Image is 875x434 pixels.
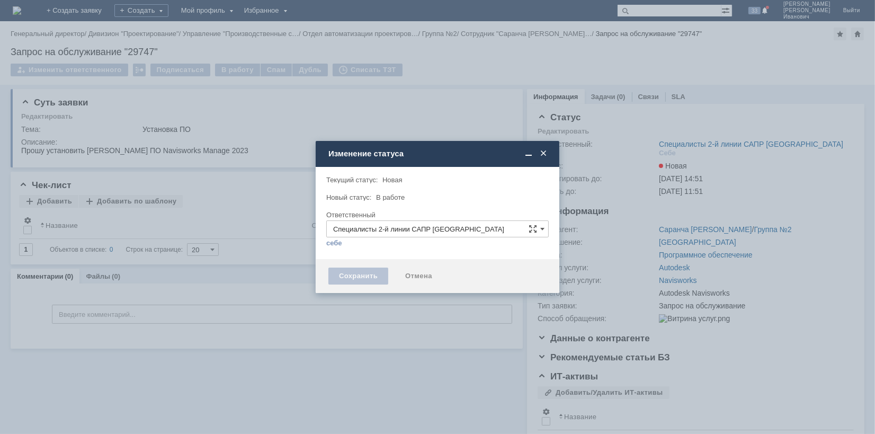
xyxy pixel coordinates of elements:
[382,176,403,184] span: Новая
[328,149,549,158] div: Изменение статуса
[326,211,547,218] div: Ответственный
[376,193,405,201] span: В работе
[538,149,549,158] span: Закрыть
[326,239,342,247] a: себе
[326,176,378,184] label: Текущий статус:
[523,149,534,158] span: Свернуть (Ctrl + M)
[326,193,372,201] label: Новый статус:
[529,225,537,233] span: Сложная форма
